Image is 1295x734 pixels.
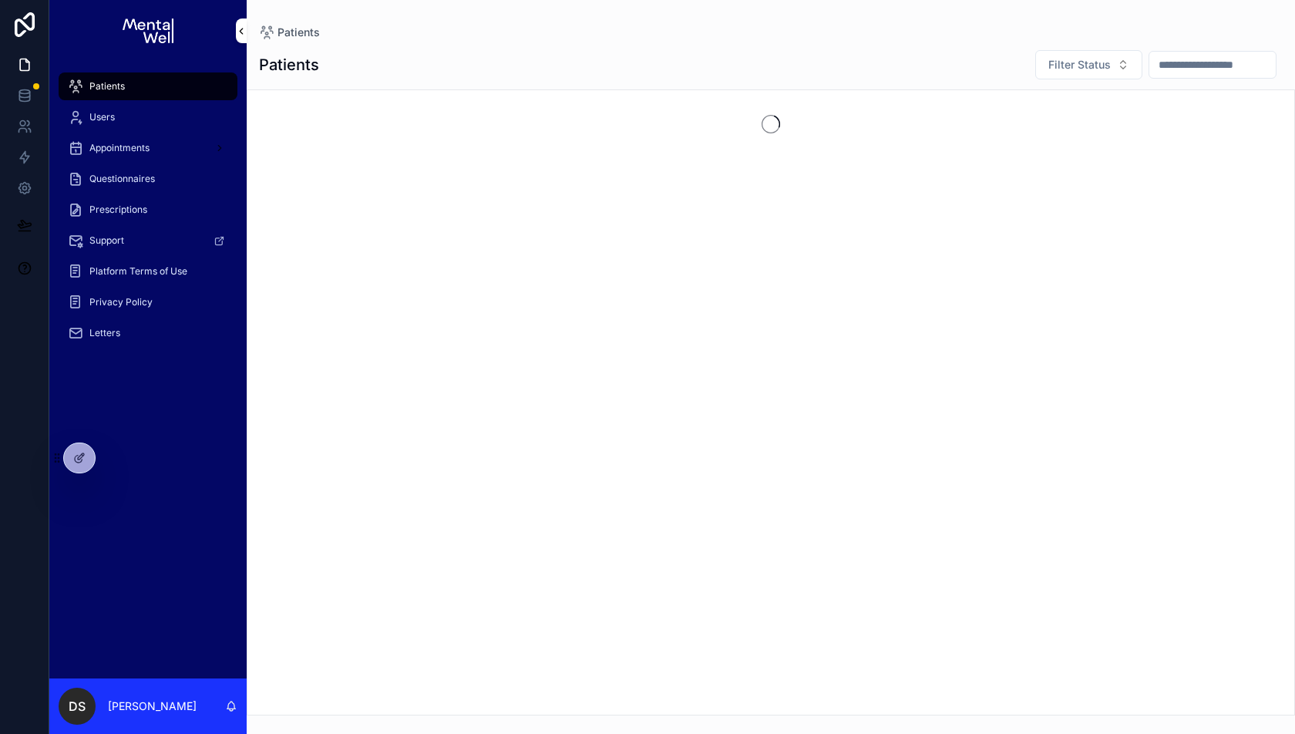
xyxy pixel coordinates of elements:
a: Questionnaires [59,165,237,193]
p: [PERSON_NAME] [108,699,197,714]
h1: Patients [259,54,319,76]
a: Support [59,227,237,254]
span: Filter Status [1048,57,1111,72]
span: Appointments [89,142,150,154]
a: Letters [59,319,237,347]
span: Support [89,234,124,247]
span: Users [89,111,115,123]
a: Patients [259,25,320,40]
a: Privacy Policy [59,288,237,316]
span: Patients [277,25,320,40]
span: DS [69,697,86,715]
a: Prescriptions [59,196,237,224]
span: Privacy Policy [89,296,153,308]
a: Users [59,103,237,131]
span: Letters [89,327,120,339]
span: Patients [89,80,125,93]
a: Patients [59,72,237,100]
button: Select Button [1035,50,1142,79]
div: scrollable content [49,62,247,367]
span: Questionnaires [89,173,155,185]
span: Platform Terms of Use [89,265,187,278]
img: App logo [123,19,173,43]
span: Prescriptions [89,204,147,216]
a: Platform Terms of Use [59,258,237,285]
a: Appointments [59,134,237,162]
